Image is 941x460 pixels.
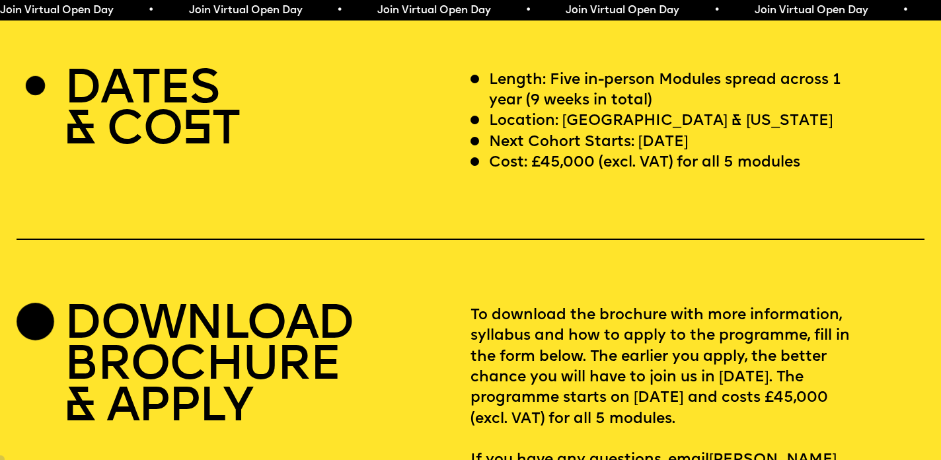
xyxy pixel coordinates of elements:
p: Location: [GEOGRAPHIC_DATA] & [US_STATE] [489,111,833,132]
p: Next Cohort Starts: [DATE] [489,132,689,153]
span: • [321,5,327,16]
span: • [887,5,893,16]
span: • [133,5,139,16]
h2: DOWNLOAD BROCHURE & APPLY [64,305,353,429]
h2: DATES & CO T [64,70,239,153]
p: Length: Five in-person Modules spread across 1 year (9 weeks in total) [489,70,868,112]
span: S [182,107,211,155]
span: • [509,5,515,16]
p: Cost: £45,000 (excl. VAT) for all 5 modules [489,153,800,173]
span: • [698,5,704,16]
